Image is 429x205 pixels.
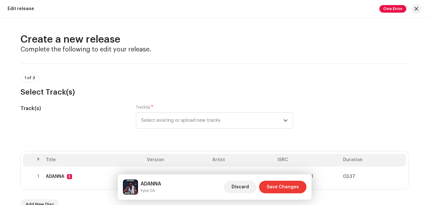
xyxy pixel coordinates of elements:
[259,181,306,193] button: Save Changes
[141,113,283,128] span: Select existing or upload new tracks
[224,181,257,193] button: Discard
[43,154,144,167] th: Title
[141,188,161,194] small: ADANNA
[144,154,210,167] th: Version
[275,154,341,167] th: ISRC
[341,154,406,167] th: Duration
[123,179,138,195] img: 392774d3-97a5-4f77-b919-112bb3d8b41c
[267,181,299,193] span: Save Changes
[141,180,161,188] h5: ADANNA
[283,113,288,128] div: dropdown trigger
[21,33,408,46] h2: Create a new release
[21,105,126,112] h5: Track(s)
[21,46,408,53] h4: Complete the following to edit your release.
[210,154,275,167] th: Artist
[136,105,153,110] label: Track(s)
[21,87,408,97] h3: Select Track(s)
[343,174,355,179] span: 03:37
[232,181,249,193] span: Discard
